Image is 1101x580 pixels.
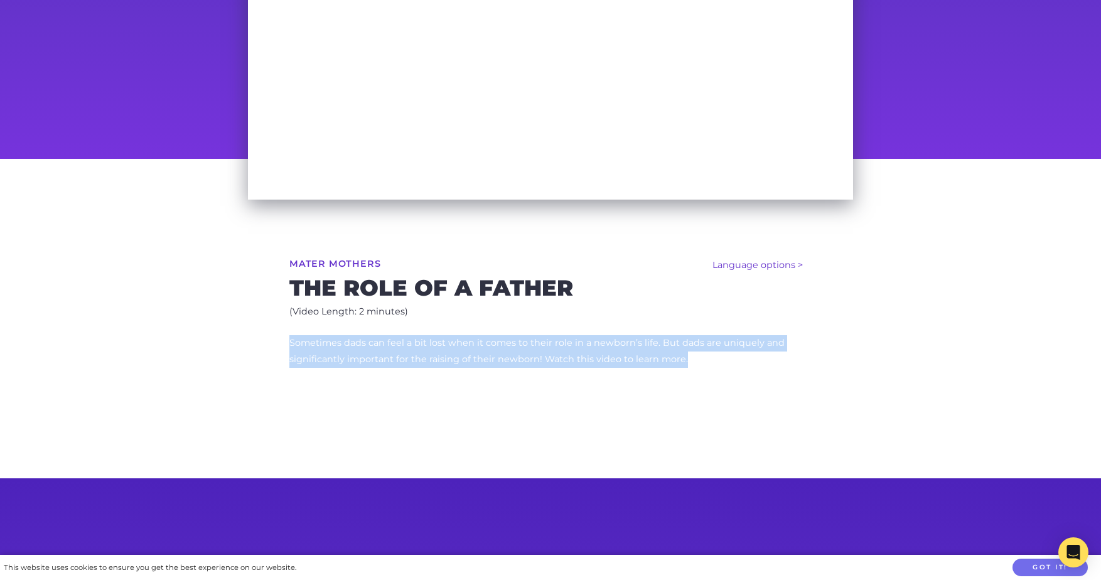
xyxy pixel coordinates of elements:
a: Mater Mothers [289,259,380,268]
button: Got it! [1012,559,1088,577]
div: Open Intercom Messenger [1058,537,1088,567]
h2: The role of a father [289,278,812,298]
p: Sometimes dads can feel a bit lost when it comes to their role in a newborn’s life. But dads are ... [289,335,812,368]
div: This website uses cookies to ensure you get the best experience on our website. [4,561,296,574]
p: (Video Length: 2 minutes) [289,304,812,320]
